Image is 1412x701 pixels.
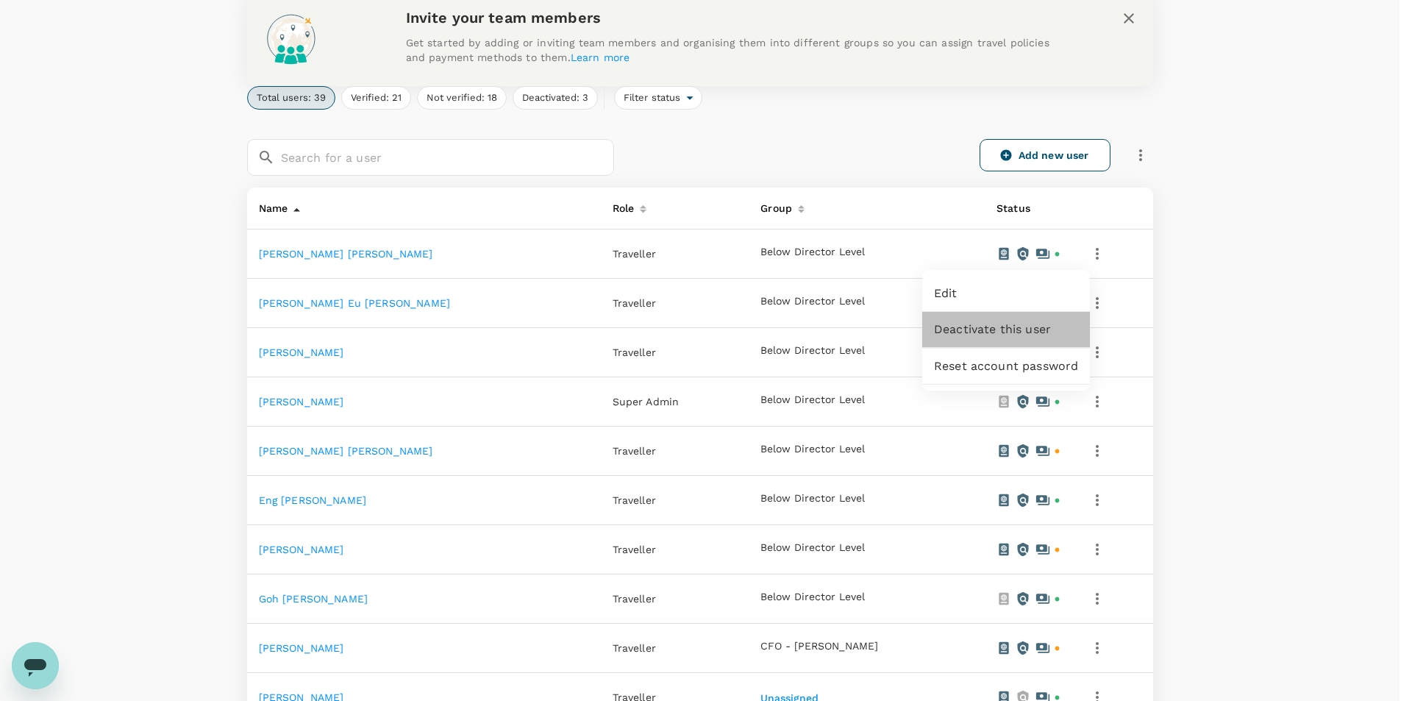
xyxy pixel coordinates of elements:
[922,276,1090,311] a: Edit
[934,285,1078,302] span: Edit
[922,312,1090,347] div: Deactivate this user
[934,321,1078,338] span: Deactivate this user
[922,349,1090,384] div: Reset account password
[934,357,1078,375] span: Reset account password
